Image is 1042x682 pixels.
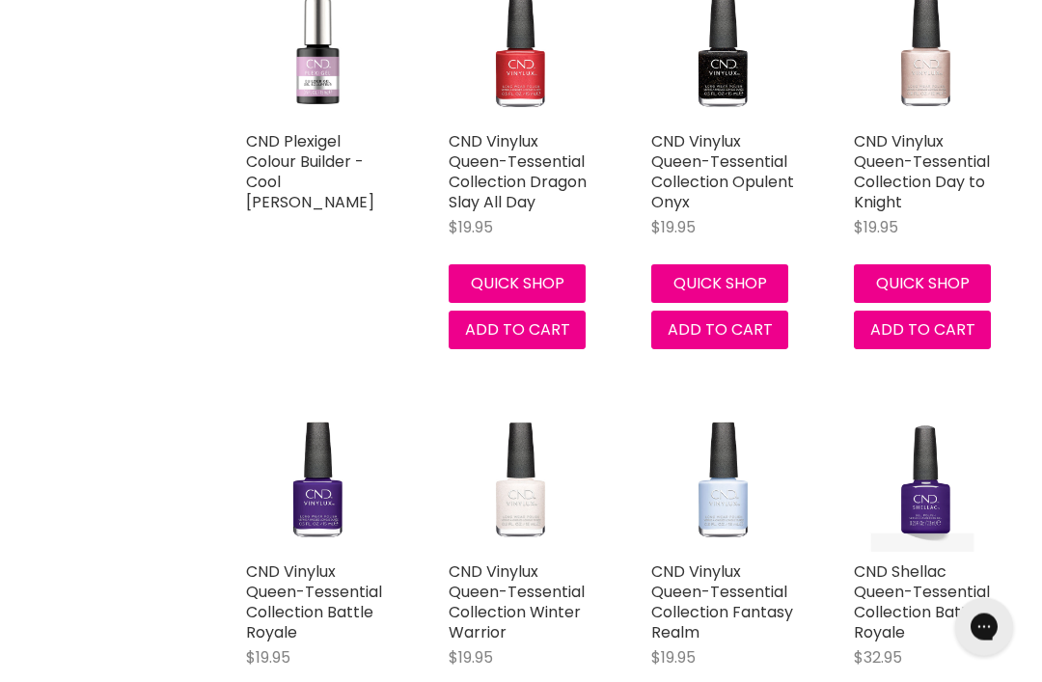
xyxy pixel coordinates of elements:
[870,318,975,341] span: Add to cart
[946,591,1023,663] iframe: Gorgias live chat messenger
[449,264,586,303] button: Quick shop
[449,130,587,213] a: CND Vinylux Queen-Tessential Collection Dragon Slay All Day
[246,407,391,552] img: CND Vinylux Queen-Tessential Collection Battle Royale
[465,318,570,341] span: Add to cart
[651,646,696,668] span: $19.95
[246,130,374,213] a: CND Plexigel Colour Builder - Cool [PERSON_NAME]
[246,646,290,668] span: $19.95
[651,407,796,552] img: CND Vinylux Queen-Tessential Collection Fantasy Realm
[854,130,990,213] a: CND Vinylux Queen-Tessential Collection Day to Knight
[651,560,793,643] a: CND Vinylux Queen-Tessential Collection Fantasy Realm
[449,560,585,643] a: CND Vinylux Queen-Tessential Collection Winter Warrior
[449,407,593,552] img: CND Vinylux Queen-Tessential Collection Winter Warrior
[854,407,999,552] img: CND Shellac Queen-Tessential Collection Battle Royale
[449,646,493,668] span: $19.95
[651,130,794,213] a: CND Vinylux Queen-Tessential Collection Opulent Onyx
[651,311,788,349] button: Add to cart
[246,560,382,643] a: CND Vinylux Queen-Tessential Collection Battle Royale
[668,318,773,341] span: Add to cart
[854,264,991,303] button: Quick shop
[651,264,788,303] button: Quick shop
[854,560,990,643] a: CND Shellac Queen-Tessential Collection Battle Royale
[449,216,493,238] span: $19.95
[854,646,902,668] span: $32.95
[854,311,991,349] button: Add to cart
[854,216,898,238] span: $19.95
[651,216,696,238] span: $19.95
[449,311,586,349] button: Add to cart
